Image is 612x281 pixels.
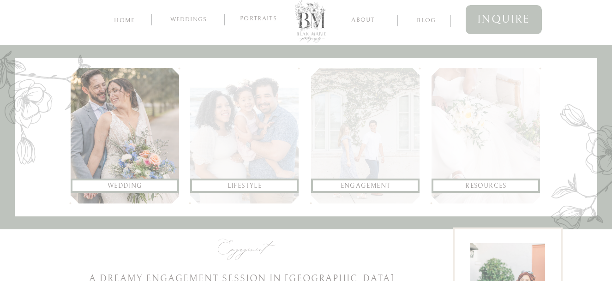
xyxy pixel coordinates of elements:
[317,180,414,191] a: Engagement
[466,5,542,34] a: inquire
[437,180,535,191] a: resources
[112,15,137,24] a: home
[341,15,385,24] a: about
[408,15,444,24] a: blog
[196,180,294,191] a: lifestyle
[477,10,530,30] span: inquire
[76,180,174,191] a: Wedding
[236,15,281,24] a: Portraits
[164,16,213,25] a: Weddings
[218,227,266,273] a: Engagement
